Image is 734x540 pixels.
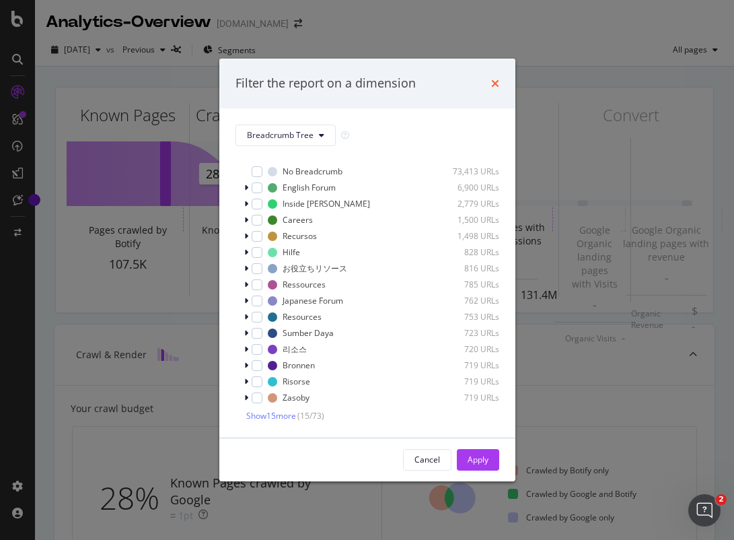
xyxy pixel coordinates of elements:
div: Apply [468,454,488,465]
div: times [491,75,499,92]
div: 1,500 URLs [433,214,499,226]
span: Breadcrumb Tree [247,129,314,141]
span: 2 [716,494,727,505]
div: 73,413 URLs [433,166,499,177]
div: 720 URLs [433,343,499,355]
div: Zasoby [283,392,309,403]
div: Recursos [283,230,317,242]
div: 719 URLs [433,360,499,371]
div: 816 URLs [433,263,499,274]
div: 719 URLs [433,376,499,387]
div: 1,498 URLs [433,230,499,242]
div: お役立ちリソース [283,263,347,274]
span: ( 15 / 73 ) [297,410,324,421]
div: Ressources [283,279,326,290]
div: 723 URLs [433,327,499,339]
div: Risorse [283,376,310,387]
div: Inside [PERSON_NAME] [283,198,370,209]
div: modal [219,59,515,481]
div: 785 URLs [433,279,499,290]
div: English Forum [283,182,336,193]
div: Careers [283,214,313,226]
div: Filter the report on a dimension [235,75,416,92]
div: Hilfe [283,246,300,258]
div: 2,779 URLs [433,198,499,209]
button: Breadcrumb Tree [235,125,336,146]
div: 762 URLs [433,295,499,306]
button: Cancel [403,449,451,471]
div: Sumber Daya [283,327,334,339]
span: Show 15 more [246,410,296,421]
div: Bronnen [283,360,315,371]
div: 828 URLs [433,246,499,258]
button: Apply [457,449,499,471]
div: Japanese Forum [283,295,343,306]
div: No Breadcrumb [283,166,342,177]
div: 6,900 URLs [433,182,499,193]
div: 753 URLs [433,311,499,323]
iframe: Intercom live chat [688,494,721,527]
div: 리소스 [283,343,307,355]
div: Cancel [414,454,440,465]
div: Resources [283,311,322,323]
div: 719 URLs [433,392,499,403]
